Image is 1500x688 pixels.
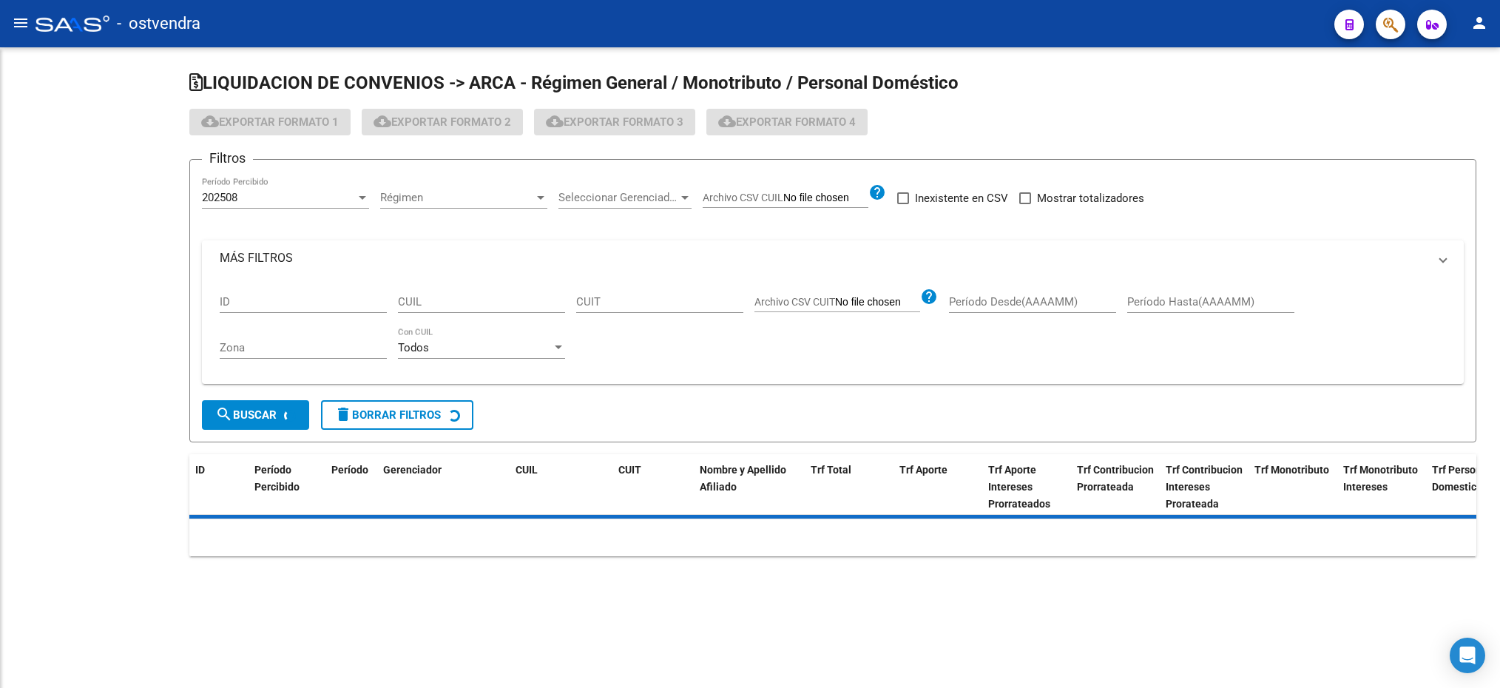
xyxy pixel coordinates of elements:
[534,109,695,135] button: Exportar Formato 3
[1432,464,1490,493] span: Trf Personal Domestico
[189,109,351,135] button: Exportar Formato 1
[1160,454,1249,519] datatable-header-cell: Trf Contribucion Intereses Prorateada
[321,400,473,430] button: Borrar Filtros
[249,454,304,519] datatable-header-cell: Período Percibido
[202,191,237,204] span: 202508
[1077,464,1154,493] span: Trf Contribucion Prorrateada
[899,464,947,476] span: Trf Aporte
[195,464,205,476] span: ID
[920,288,938,306] mat-icon: help
[694,454,805,519] datatable-header-cell: Nombre y Apellido Afiliado
[1037,189,1144,207] span: Mostrar totalizadores
[988,464,1050,510] span: Trf Aporte Intereses Prorrateados
[718,115,856,129] span: Exportar Formato 4
[718,112,736,130] mat-icon: cloud_download
[700,464,786,493] span: Nombre y Apellido Afiliado
[374,112,391,130] mat-icon: cloud_download
[202,148,253,169] h3: Filtros
[362,109,523,135] button: Exportar Formato 2
[754,296,835,308] span: Archivo CSV CUIT
[1450,638,1485,673] div: Open Intercom Messenger
[331,464,368,476] span: Período
[202,240,1464,276] mat-expansion-panel-header: MÁS FILTROS
[783,192,868,205] input: Archivo CSV CUIL
[618,464,641,476] span: CUIT
[202,276,1464,385] div: MÁS FILTROS
[868,183,886,201] mat-icon: help
[1249,454,1337,519] datatable-header-cell: Trf Monotributo
[377,454,488,519] datatable-header-cell: Gerenciador
[1071,454,1160,519] datatable-header-cell: Trf Contribucion Prorrateada
[546,115,683,129] span: Exportar Formato 3
[915,189,1008,207] span: Inexistente en CSV
[706,109,868,135] button: Exportar Formato 4
[1343,464,1418,493] span: Trf Monotributo Intereses
[189,454,249,519] datatable-header-cell: ID
[558,191,678,204] span: Seleccionar Gerenciador
[254,464,300,493] span: Período Percibido
[703,192,783,203] span: Archivo CSV CUIL
[982,454,1071,519] datatable-header-cell: Trf Aporte Intereses Prorrateados
[546,112,564,130] mat-icon: cloud_download
[1470,14,1488,32] mat-icon: person
[12,14,30,32] mat-icon: menu
[383,464,442,476] span: Gerenciador
[893,454,982,519] datatable-header-cell: Trf Aporte
[516,464,538,476] span: CUIL
[117,7,200,40] span: - ostvendra
[215,408,277,422] span: Buscar
[835,296,920,309] input: Archivo CSV CUIT
[325,454,377,519] datatable-header-cell: Período
[215,405,233,423] mat-icon: search
[398,341,429,354] span: Todos
[805,454,893,519] datatable-header-cell: Trf Total
[612,454,694,519] datatable-header-cell: CUIT
[510,454,591,519] datatable-header-cell: CUIL
[1254,464,1329,476] span: Trf Monotributo
[202,400,309,430] button: Buscar
[380,191,534,204] span: Régimen
[374,115,511,129] span: Exportar Formato 2
[334,408,441,422] span: Borrar Filtros
[811,464,851,476] span: Trf Total
[334,405,352,423] mat-icon: delete
[1166,464,1243,510] span: Trf Contribucion Intereses Prorateada
[201,112,219,130] mat-icon: cloud_download
[1337,454,1426,519] datatable-header-cell: Trf Monotributo Intereses
[189,72,959,93] span: LIQUIDACION DE CONVENIOS -> ARCA - Régimen General / Monotributo / Personal Doméstico
[220,250,1428,266] mat-panel-title: MÁS FILTROS
[201,115,339,129] span: Exportar Formato 1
